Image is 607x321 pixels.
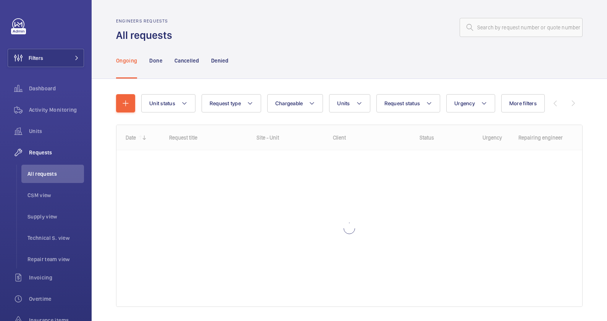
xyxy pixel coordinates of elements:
button: Request status [376,94,441,112]
p: Done [149,57,162,64]
button: Filters [8,49,84,67]
span: Request status [384,100,420,106]
span: Activity Monitoring [29,106,84,114]
p: Ongoing [116,57,137,64]
span: Request type [210,100,241,106]
span: Dashboard [29,85,84,92]
span: Urgency [454,100,475,106]
button: Urgency [446,94,495,112]
span: Filters [29,54,43,62]
p: Cancelled [174,57,199,64]
h2: Engineers requests [116,18,177,24]
button: Units [329,94,370,112]
button: More filters [501,94,545,112]
button: Unit status [141,94,195,112]
span: Chargeable [275,100,303,106]
button: Chargeable [267,94,323,112]
h1: All requests [116,28,177,42]
input: Search by request number or quote number [460,18,583,37]
span: Units [337,100,350,106]
span: Unit status [149,100,175,106]
span: More filters [509,100,537,106]
p: Denied [211,57,228,64]
span: CSM view [27,191,84,199]
span: Units [29,127,84,135]
button: Request type [202,94,261,112]
span: All requests [27,170,84,178]
span: Overtime [29,295,84,303]
span: Repair team view [27,255,84,263]
span: Requests [29,149,84,156]
span: Supply view [27,213,84,220]
span: Invoicing [29,274,84,281]
span: Technical S. view [27,234,84,242]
